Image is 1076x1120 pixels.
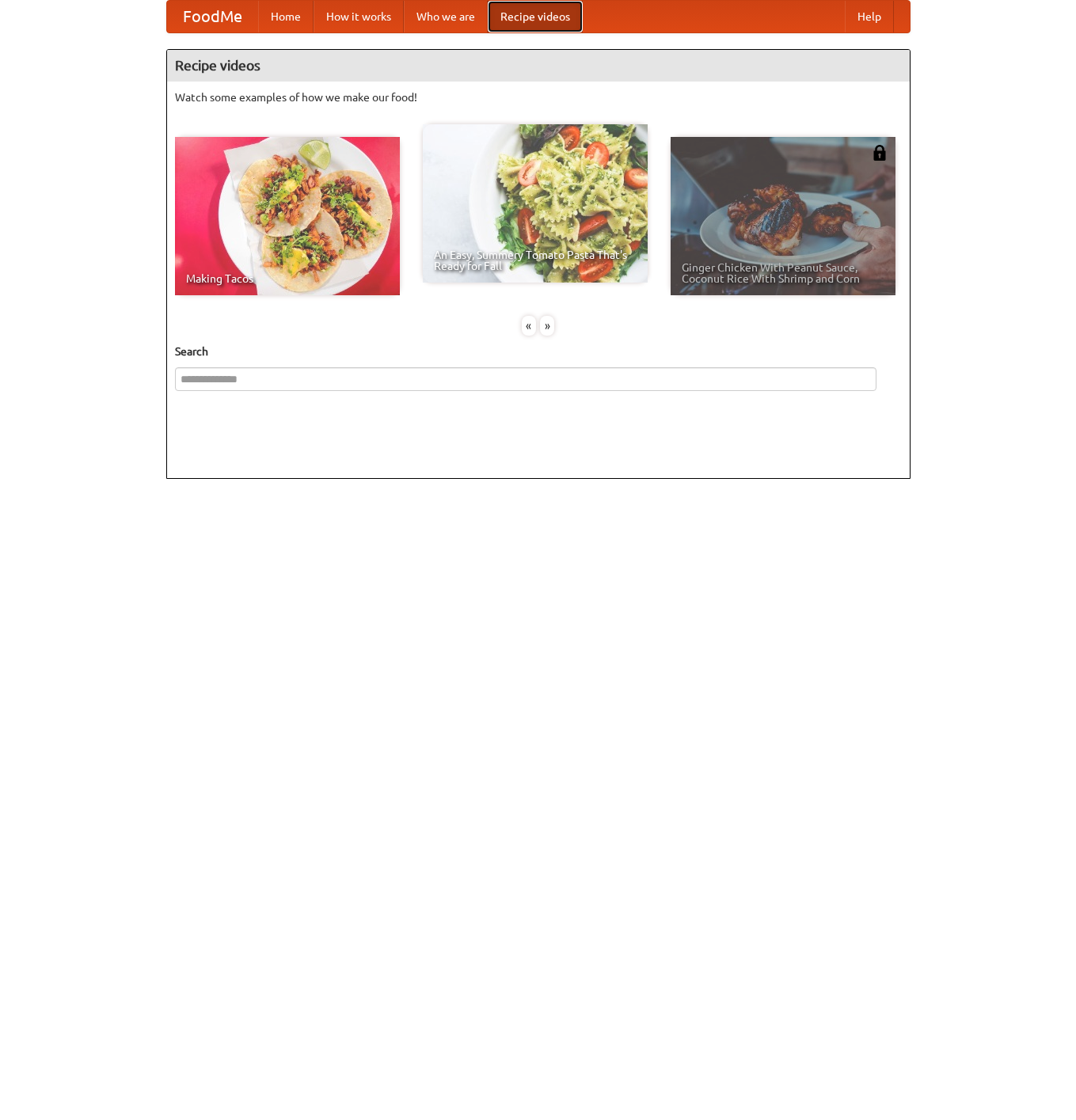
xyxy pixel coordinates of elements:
img: 483408.png [872,145,888,161]
a: FoodMe [167,1,258,32]
div: « [522,316,536,336]
a: Who we are [404,1,488,32]
a: Home [258,1,314,32]
a: An Easy, Summery Tomato Pasta That's Ready for Fall [423,124,648,283]
span: Making Tacos [186,273,389,284]
a: Making Tacos [175,137,400,295]
a: Help [845,1,894,32]
h5: Search [175,344,902,359]
div: » [540,316,554,336]
h4: Recipe videos [167,50,910,82]
a: Recipe videos [488,1,583,32]
a: How it works [314,1,404,32]
span: An Easy, Summery Tomato Pasta That's Ready for Fall [434,249,637,271]
p: Watch some examples of how we make our food! [175,89,902,105]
